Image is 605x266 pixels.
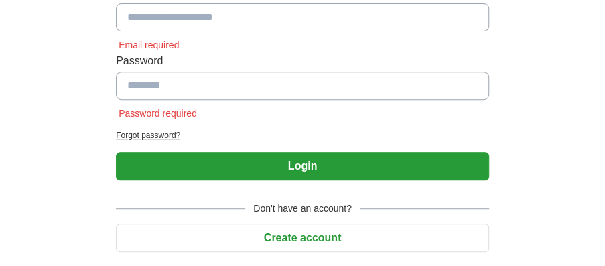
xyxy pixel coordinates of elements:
[116,108,200,119] span: Password required
[116,152,489,180] button: Login
[116,224,489,252] button: Create account
[116,40,182,50] span: Email required
[116,129,489,141] a: Forgot password?
[116,53,489,69] label: Password
[116,232,489,243] a: Create account
[245,202,360,216] span: Don't have an account?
